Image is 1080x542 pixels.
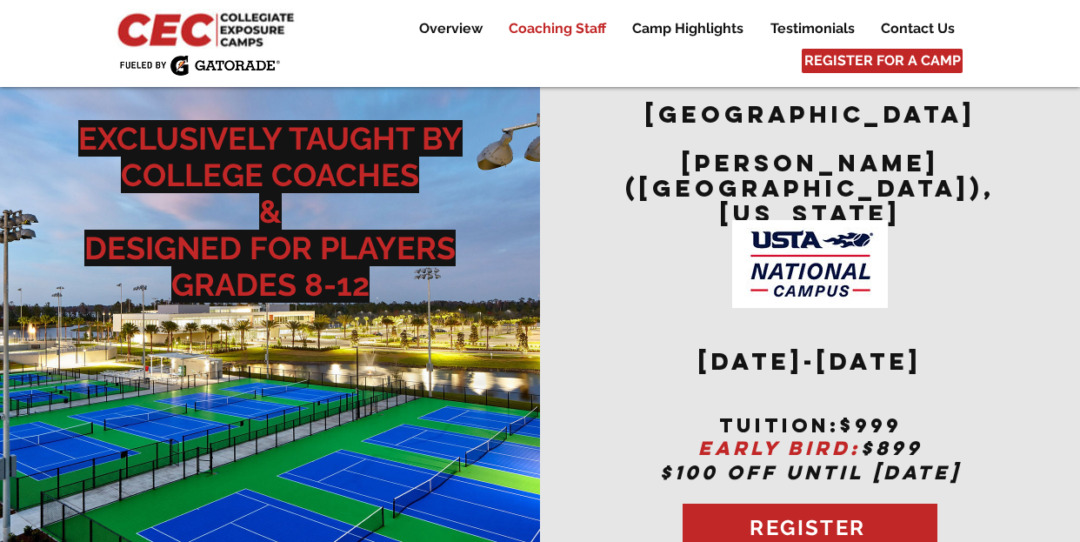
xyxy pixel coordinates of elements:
img: USTA Campus image_edited.jpg [732,220,888,308]
a: REGISTER FOR A CAMP [802,49,963,73]
span: GRADES 8-12 [171,266,370,303]
p: Contact Us [872,18,963,39]
span: EXCLUSIVELY TAUGHT BY COLLEGE COACHES [78,120,463,193]
span: EARLY BIRD: [698,436,861,460]
span: REGISTER FOR A CAMP [804,51,961,70]
a: Contact Us [868,18,967,39]
span: [GEOGRAPHIC_DATA] [645,99,976,129]
a: Testimonials [757,18,867,39]
img: CEC Logo Primary_edited.jpg [114,9,302,49]
p: Overview [410,18,491,39]
nav: Site [392,18,967,39]
span: ([GEOGRAPHIC_DATA]), [US_STATE] [625,173,995,228]
span: [DATE]-[DATE] [698,346,922,376]
span: REGISTER [750,515,865,540]
span: DESIGNED FOR PLAYERS [84,230,456,266]
span: [PERSON_NAME] [682,148,939,177]
span: tuition:$999 [719,413,902,438]
a: Camp Highlights [619,18,757,39]
img: Fueled by Gatorade.png [119,55,280,76]
span: $899 [861,436,923,460]
span: $100 OFF UNTIL [DATE] [660,460,961,485]
p: Testimonials [762,18,863,39]
a: Coaching Staff [496,18,618,39]
a: Overview [406,18,495,39]
p: Coaching Staff [500,18,615,39]
p: Camp Highlights [623,18,752,39]
span: & [259,193,282,230]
